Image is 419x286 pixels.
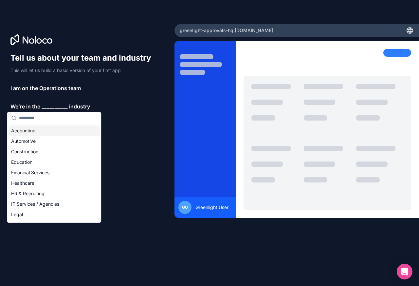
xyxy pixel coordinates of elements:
[9,188,100,199] div: HR & Recruiting
[9,178,100,188] div: Healthcare
[68,84,81,92] span: team
[10,103,40,110] span: We’re in the
[10,84,38,92] span: I am on the
[9,136,100,146] div: Automotive
[39,84,67,92] span: Operations
[182,205,188,210] span: GU
[10,67,157,74] p: This will let us build a basic version of your first app
[69,103,90,110] span: industry
[7,124,101,222] div: Suggestions
[10,53,157,63] h1: Tell us about your team and industry
[42,103,68,110] span: __________
[9,157,100,167] div: Education
[9,199,100,209] div: IT Services / Agencies
[9,146,100,157] div: Construction
[9,125,100,136] div: Accounting
[9,220,100,230] div: Manufacturing
[9,209,100,220] div: Legal
[9,167,100,178] div: Financial Services
[180,27,273,34] span: greenlight-approvals-hq .[DOMAIN_NAME]
[397,264,412,279] div: Open Intercom Messenger
[195,204,228,211] span: Greenlight User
